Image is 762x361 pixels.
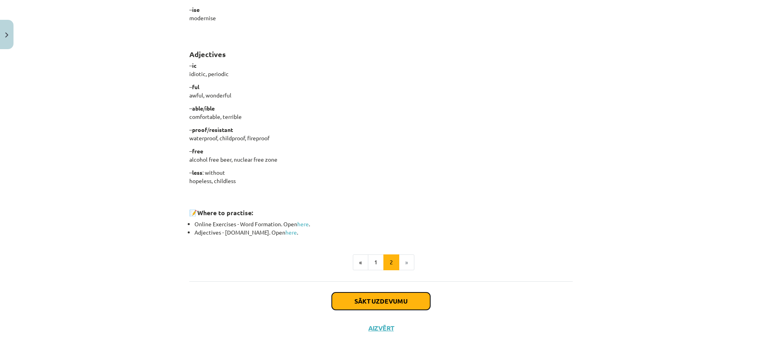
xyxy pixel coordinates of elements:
b: able [192,105,203,112]
a: here [297,220,309,227]
p: – alcohol free beer, nuclear free zone [189,147,573,164]
button: 2 [383,254,399,270]
a: here [285,229,297,236]
button: 1 [368,254,384,270]
b: ible [205,105,215,112]
strong: Where to practise: [197,208,253,217]
h3: 📝 [189,203,573,218]
img: icon-close-lesson-0947bae3869378f0d4975bcd49f059093ad1ed9edebbc8119c70593378902aed.svg [5,32,8,38]
button: « [353,254,368,270]
b: free [192,147,203,155]
b: resistant [209,126,233,133]
b: Adjectives [189,50,226,59]
button: Sākt uzdevumu [332,292,430,310]
b: less [192,169,202,176]
nav: Page navigation example [189,254,573,270]
b: ise [192,6,200,13]
p: – awful, wonderful [189,83,573,99]
button: Aizvērt [366,324,396,332]
b: ful [192,83,199,90]
p: – modernise [189,6,573,22]
p: – : without hopeless, childless [189,168,573,185]
b: ic [192,62,196,69]
p: – idiotic, periodic [189,61,573,78]
p: – / waterproof, childproof, fireproof [189,126,573,142]
li: Online Exercises - Word Formation. Open . [194,220,573,228]
b: proof [192,126,207,133]
li: Adjectives - [DOMAIN_NAME]. Open . [194,228,573,237]
p: – / comfortable, terrible [189,104,573,121]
